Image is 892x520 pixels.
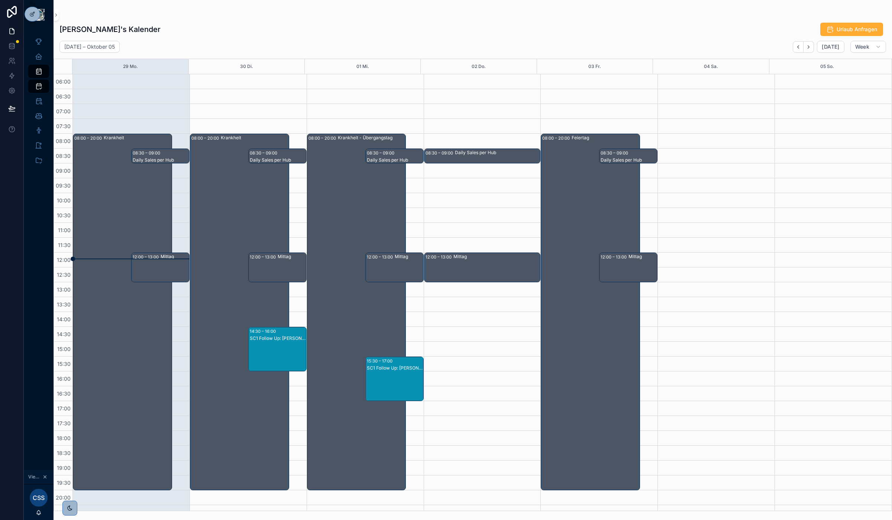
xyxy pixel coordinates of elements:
div: Mittag [628,254,657,260]
div: Daily Sales per Hub [250,157,306,163]
div: 08:00 – 20:00 [191,134,221,142]
span: 07:00 [54,108,72,114]
button: 29 Mo. [123,59,138,74]
span: 13:30 [55,301,72,308]
button: Back [793,41,804,53]
div: 12:00 – 13:00Mittag [366,253,423,282]
button: [DATE] [817,41,844,53]
div: 12:00 – 13:00 [133,253,161,261]
div: 12:00 – 13:00Mittag [249,253,306,282]
div: Daily Sales per Hub [455,150,540,156]
span: 10:00 [55,197,72,204]
button: Week [850,41,886,53]
span: 15:00 [55,346,72,352]
div: 08:00 – 20:00Feiertag [541,134,640,490]
span: 14:00 [55,316,72,322]
div: 12:00 – 13:00 [426,253,453,261]
div: Daily Sales per Hub [133,157,189,163]
div: 08:30 – 09:00Daily Sales per Hub [366,149,423,163]
div: 08:30 – 09:00Daily Sales per Hub [249,149,306,163]
div: Krankheit - Übergangstag [338,135,405,141]
div: Mittag [453,254,540,260]
div: 05 So. [820,59,834,74]
h2: [DATE] – Oktober 05 [64,43,115,51]
div: 12:00 – 13:00Mittag [424,253,540,282]
div: Mittag [161,254,189,260]
span: 16:30 [55,390,72,397]
span: 19:00 [55,465,72,471]
div: 14:30 – 16:00 [250,328,278,335]
div: 08:00 – 20:00Krankheit [190,134,289,490]
button: Urlaub Anfragen [820,23,883,36]
button: 01 Mi. [356,59,369,74]
h1: [PERSON_NAME]'s Kalender [59,24,161,35]
div: Mittag [278,254,306,260]
span: 16:00 [55,376,72,382]
span: 06:30 [54,93,72,100]
div: SC1 Follow Up: [PERSON_NAME] [367,365,423,371]
div: 08:30 – 09:00Daily Sales per Hub [599,149,657,163]
div: 08:30 – 09:00 [426,149,455,157]
div: 08:00 – 20:00Krankheit - Übergangstag [307,134,406,490]
div: 08:30 – 09:00 [133,149,162,157]
button: Next [804,41,814,53]
button: 03 Fr. [588,59,601,74]
div: SC1 Follow Up: [PERSON_NAME] [250,335,306,341]
div: 12:00 – 13:00 [250,253,278,261]
span: 11:30 [56,242,72,248]
button: 02 Do. [472,59,486,74]
div: scrollable content [24,30,54,177]
div: 12:00 – 13:00 [367,253,395,261]
div: 12:00 – 13:00 [601,253,628,261]
span: 13:00 [55,286,72,293]
span: 20:30 [54,509,72,516]
div: Mittag [395,254,423,260]
div: Krankheit [221,135,288,141]
span: 12:00 [55,257,72,263]
span: 09:00 [54,168,72,174]
div: Krankheit [104,135,171,141]
div: 14:30 – 16:00SC1 Follow Up: [PERSON_NAME] [249,327,306,371]
span: Week [855,43,869,50]
span: 10:30 [55,212,72,218]
span: 08:00 [54,138,72,144]
span: 18:30 [55,450,72,456]
span: CSS [33,493,45,502]
div: Daily Sales per Hub [367,157,423,163]
div: 08:30 – 09:00 [601,149,630,157]
div: 15:30 – 17:00SC1 Follow Up: [PERSON_NAME] [366,357,423,401]
span: 18:00 [55,435,72,441]
div: 15:30 – 17:00 [367,357,394,365]
div: 08:00 – 20:00 [74,134,104,142]
span: 08:30 [54,153,72,159]
div: 08:30 – 09:00 [250,149,279,157]
div: 08:30 – 09:00Daily Sales per Hub [424,149,540,163]
div: 08:30 – 09:00Daily Sales per Hub [132,149,189,163]
div: 12:00 – 13:00Mittag [599,253,657,282]
span: 19:30 [55,480,72,486]
span: 17:00 [55,405,72,412]
button: 30 Di. [240,59,253,74]
span: 20:00 [54,494,72,501]
span: Urlaub Anfragen [837,26,877,33]
span: [DATE] [822,43,839,50]
div: Feiertag [572,135,639,141]
span: 14:30 [55,331,72,337]
div: 08:30 – 09:00 [367,149,396,157]
span: Viewing as [PERSON_NAME] [28,474,41,480]
div: 12:00 – 13:00Mittag [132,253,189,282]
button: 04 Sa. [704,59,718,74]
span: 17:30 [55,420,72,426]
div: 08:00 – 20:00 [542,134,572,142]
span: 12:30 [55,272,72,278]
span: 11:00 [56,227,72,233]
span: 07:30 [54,123,72,129]
span: 15:30 [55,361,72,367]
div: Daily Sales per Hub [601,157,657,163]
span: 06:00 [54,78,72,85]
